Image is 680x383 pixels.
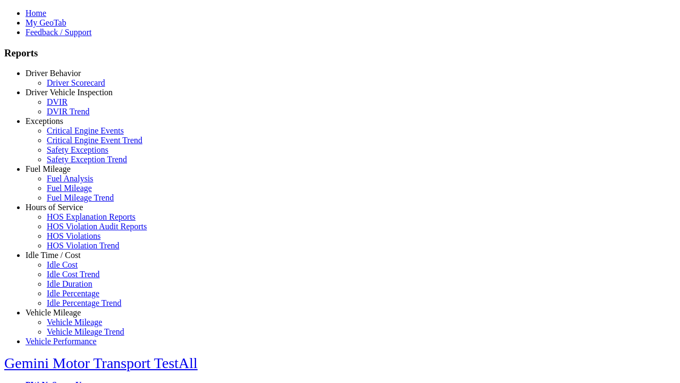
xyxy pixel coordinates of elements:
[4,47,676,59] h3: Reports
[25,251,81,260] a: Idle Time / Cost
[47,145,108,154] a: Safety Exceptions
[47,212,135,221] a: HOS Explanation Reports
[47,136,142,145] a: Critical Engine Event Trend
[47,184,92,193] a: Fuel Mileage
[25,203,83,212] a: Hours of Service
[47,260,78,269] a: Idle Cost
[47,298,121,307] a: Idle Percentage Trend
[47,97,67,106] a: DVIR
[25,28,91,37] a: Feedback / Support
[25,18,66,27] a: My GeoTab
[25,308,81,317] a: Vehicle Mileage
[25,69,81,78] a: Driver Behavior
[25,88,113,97] a: Driver Vehicle Inspection
[47,155,127,164] a: Safety Exception Trend
[47,327,124,336] a: Vehicle Mileage Trend
[47,107,89,116] a: DVIR Trend
[47,222,147,231] a: HOS Violation Audit Reports
[47,279,92,288] a: Idle Duration
[47,126,124,135] a: Critical Engine Events
[47,78,105,87] a: Driver Scorecard
[47,193,114,202] a: Fuel Mileage Trend
[47,318,102,327] a: Vehicle Mileage
[47,174,93,183] a: Fuel Analysis
[25,337,97,346] a: Vehicle Performance
[25,9,46,18] a: Home
[4,355,198,371] a: Gemini Motor Transport TestAll
[47,231,100,240] a: HOS Violations
[25,116,63,126] a: Exceptions
[25,164,71,173] a: Fuel Mileage
[47,270,100,279] a: Idle Cost Trend
[47,289,99,298] a: Idle Percentage
[47,241,120,250] a: HOS Violation Trend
